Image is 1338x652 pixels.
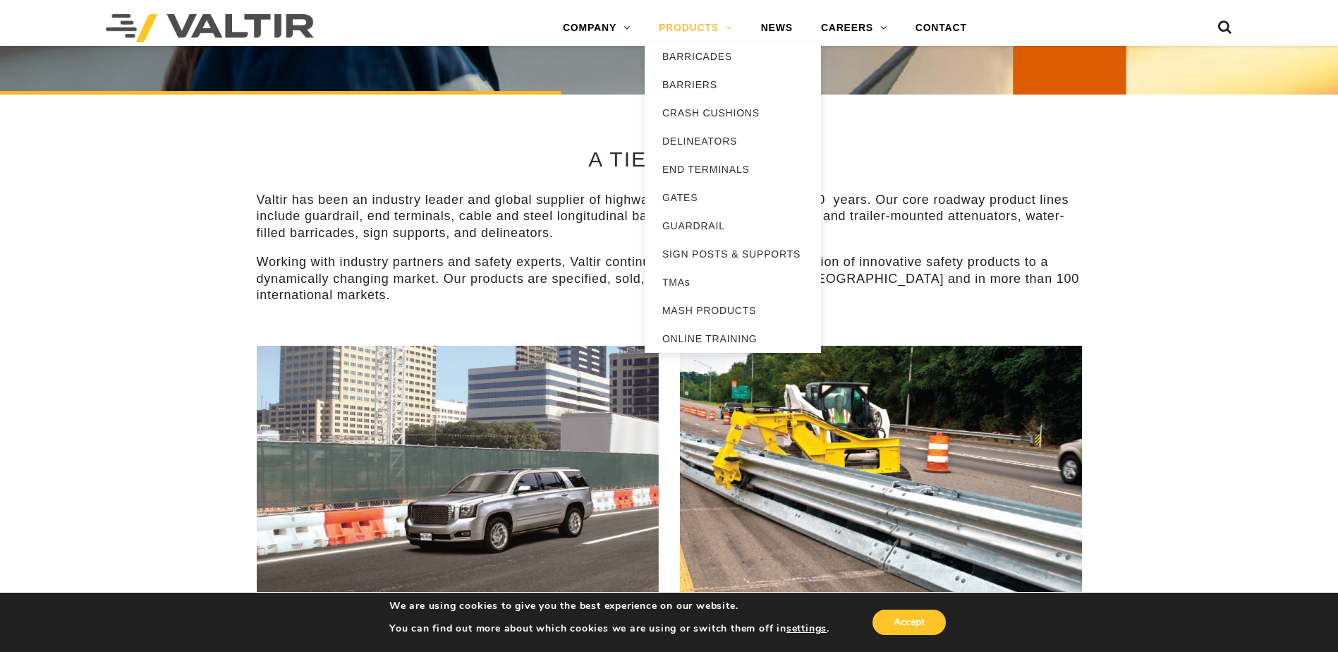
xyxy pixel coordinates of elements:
a: CAREERS [807,14,901,42]
p: You can find out more about which cookies we are using or switch them off in . [389,622,829,635]
a: PRODUCTS [645,14,747,42]
a: COMPANY [549,14,645,42]
a: END TERMINALS [645,155,821,183]
a: NEWS [747,14,807,42]
button: Accept [872,610,946,635]
a: BARRIERS [645,71,821,99]
img: Valtir [106,14,314,42]
a: TMAs [645,268,821,296]
a: CONTACT [901,14,981,42]
a: GUARDRAIL [645,212,821,240]
p: Valtir has been an industry leader and global supplier of highway safety products for over 50 yea... [257,192,1082,241]
p: Working with industry partners and safety experts, Valtir continues to bring the next generation ... [257,254,1082,303]
a: MASH PRODUCTS [645,296,821,325]
button: settings [786,622,827,635]
h2: A TIER ABOVE [257,147,1082,171]
p: We are using cookies to give you the best experience on our website. [389,600,829,612]
a: ONLINE TRAINING [645,325,821,353]
a: CRASH CUSHIONS [645,99,821,127]
a: GATES [645,183,821,212]
a: DELINEATORS [645,127,821,155]
a: SIGN POSTS & SUPPORTS [645,240,821,268]
a: BARRICADES [645,42,821,71]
